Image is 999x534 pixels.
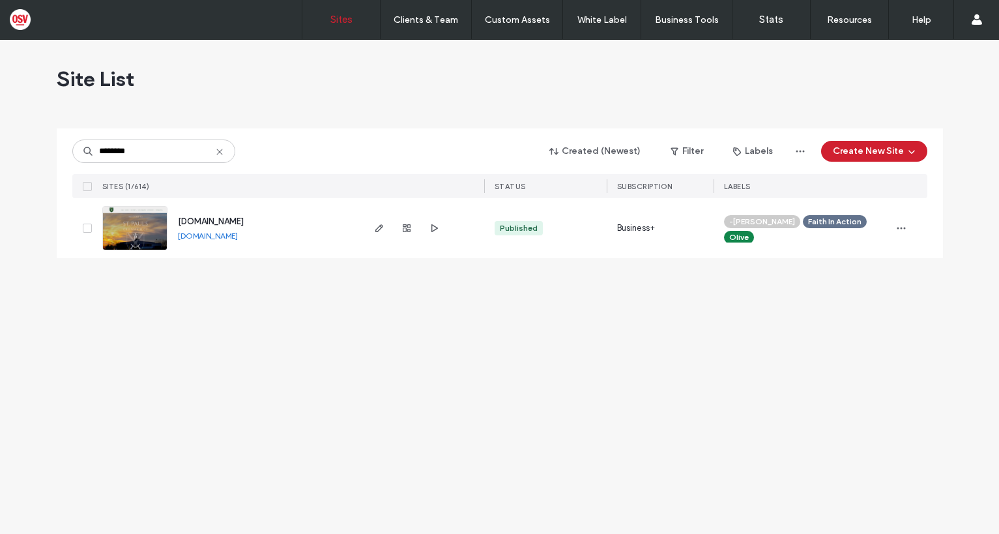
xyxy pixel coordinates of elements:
[57,66,134,92] span: Site List
[617,222,656,235] span: Business+
[495,182,526,191] span: STATUS
[912,14,931,25] label: Help
[102,182,150,191] span: SITES (1/614)
[808,216,861,228] span: Faith In Action
[394,14,458,25] label: Clients & Team
[827,14,872,25] label: Resources
[178,231,238,241] a: [DOMAIN_NAME]
[655,14,719,25] label: Business Tools
[617,182,673,191] span: SUBSCRIPTION
[821,141,927,162] button: Create New Site
[729,216,795,228] span: -[PERSON_NAME]
[500,222,538,234] div: Published
[729,231,749,243] span: Olive
[178,216,244,226] a: [DOMAIN_NAME]
[330,14,353,25] label: Sites
[759,14,783,25] label: Stats
[538,141,652,162] button: Created (Newest)
[577,14,627,25] label: White Label
[721,141,785,162] button: Labels
[724,182,751,191] span: LABELS
[485,14,550,25] label: Custom Assets
[658,141,716,162] button: Filter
